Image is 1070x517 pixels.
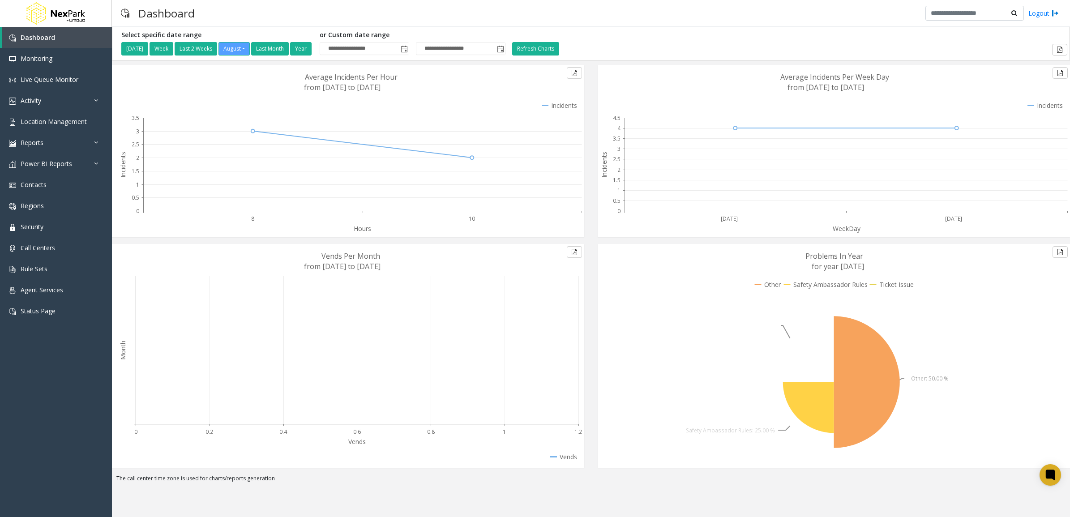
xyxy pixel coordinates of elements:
[686,427,775,434] text: Safety Ambassador Rules: 25.00 %
[613,155,621,163] text: 2.5
[21,75,78,84] span: Live Queue Monitor
[613,197,621,205] text: 0.5
[9,77,16,84] img: 'icon'
[136,207,139,215] text: 0
[617,145,621,153] text: 3
[613,114,621,122] text: 4.5
[279,428,287,436] text: 0.4
[9,161,16,168] img: 'icon'
[805,251,863,261] text: Problems In Year
[21,201,44,210] span: Regions
[1028,9,1059,18] a: Logout
[21,117,87,126] span: Location Management
[134,428,137,436] text: 0
[574,428,582,436] text: 1.2
[945,215,962,222] text: [DATE]
[353,428,361,436] text: 0.6
[21,96,41,105] span: Activity
[1053,246,1068,258] button: Export to pdf
[9,266,16,273] img: 'icon'
[9,56,16,63] img: 'icon'
[2,27,112,48] a: Dashboard
[469,215,475,222] text: 10
[911,375,949,382] text: Other: 50.00 %
[290,42,312,56] button: Year
[21,244,55,252] span: Call Centers
[567,67,582,79] button: Export to pdf
[134,2,199,24] h3: Dashboard
[9,34,16,42] img: 'icon'
[512,42,559,56] button: Refresh Charts
[348,437,366,446] text: Vends
[136,181,139,188] text: 1
[9,287,16,294] img: 'icon'
[132,194,139,201] text: 0.5
[9,308,16,315] img: 'icon'
[1053,67,1068,79] button: Export to pdf
[613,176,621,184] text: 1.5
[21,307,56,315] span: Status Page
[136,154,139,162] text: 2
[119,152,127,178] text: Incidents
[21,138,43,147] span: Reports
[1052,44,1067,56] button: Export to pdf
[21,33,55,42] span: Dashboard
[320,31,505,39] h5: or Custom date range
[617,187,621,194] text: 1
[112,474,1070,487] div: The call center time zone is used for charts/reports generation
[617,207,621,215] text: 0
[132,167,139,175] text: 1.5
[205,428,213,436] text: 0.2
[121,42,148,56] button: [DATE]
[617,124,621,132] text: 4
[9,98,16,105] img: 'icon'
[150,42,173,56] button: Week
[503,428,506,436] text: 1
[304,261,381,271] text: from [DATE] to [DATE]
[812,261,864,271] text: for year [DATE]
[121,2,129,24] img: pageIcon
[788,82,864,92] text: from [DATE] to [DATE]
[21,159,72,168] span: Power BI Reports
[427,428,435,436] text: 0.8
[218,42,250,56] button: August
[613,135,621,142] text: 3.5
[600,152,608,178] text: Incidents
[175,42,217,56] button: Last 2 Weeks
[251,215,254,222] text: 8
[567,246,582,258] button: Export to pdf
[304,82,381,92] text: from [DATE] to [DATE]
[21,222,43,231] span: Security
[1052,9,1059,18] img: logout
[21,286,63,294] span: Agent Services
[354,224,371,233] text: Hours
[9,245,16,252] img: 'icon'
[121,31,313,39] h5: Select specific date range
[119,341,127,360] text: Month
[9,203,16,210] img: 'icon'
[833,224,861,233] text: WeekDay
[9,140,16,147] img: 'icon'
[21,54,52,63] span: Monitoring
[251,42,289,56] button: Last Month
[617,166,621,174] text: 2
[495,43,505,55] span: Toggle popup
[21,180,47,189] span: Contacts
[9,182,16,189] img: 'icon'
[132,141,139,148] text: 2.5
[132,114,139,122] text: 3.5
[780,72,889,82] text: Average Incidents Per Week Day
[399,43,409,55] span: Toggle popup
[9,224,16,231] img: 'icon'
[721,215,738,222] text: [DATE]
[21,265,47,273] span: Rule Sets
[321,251,380,261] text: Vends Per Month
[305,72,398,82] text: Average Incidents Per Hour
[9,119,16,126] img: 'icon'
[136,128,139,135] text: 3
